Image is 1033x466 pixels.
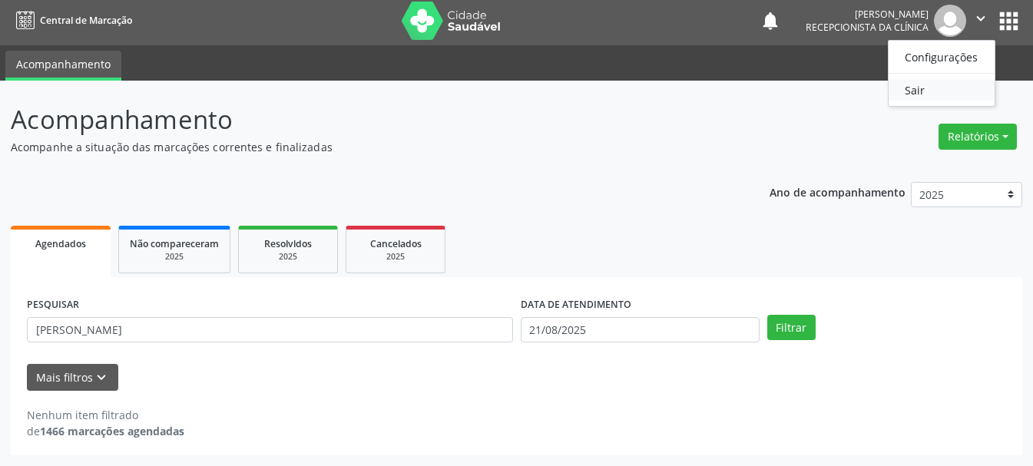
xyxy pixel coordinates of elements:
[770,182,906,201] p: Ano de acompanhamento
[11,101,719,139] p: Acompanhamento
[934,5,966,37] img: img
[93,369,110,386] i: keyboard_arrow_down
[27,317,513,343] input: Nome, CNS
[35,237,86,250] span: Agendados
[806,21,929,34] span: Recepcionista da clínica
[130,237,219,250] span: Não compareceram
[27,423,184,439] div: de
[889,79,995,101] a: Sair
[130,251,219,263] div: 2025
[760,10,781,31] button: notifications
[27,293,79,317] label: PESQUISAR
[972,10,989,27] i: 
[27,364,118,391] button: Mais filtroskeyboard_arrow_down
[806,8,929,21] div: [PERSON_NAME]
[370,237,422,250] span: Cancelados
[888,40,995,107] ul: 
[521,293,631,317] label: DATA DE ATENDIMENTO
[11,8,132,33] a: Central de Marcação
[995,8,1022,35] button: apps
[767,315,816,341] button: Filtrar
[40,424,184,438] strong: 1466 marcações agendadas
[939,124,1017,150] button: Relatórios
[966,5,995,37] button: 
[357,251,434,263] div: 2025
[250,251,326,263] div: 2025
[5,51,121,81] a: Acompanhamento
[889,46,995,68] a: Configurações
[11,139,719,155] p: Acompanhe a situação das marcações correntes e finalizadas
[40,14,132,27] span: Central de Marcação
[264,237,312,250] span: Resolvidos
[27,407,184,423] div: Nenhum item filtrado
[521,317,760,343] input: Selecione um intervalo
